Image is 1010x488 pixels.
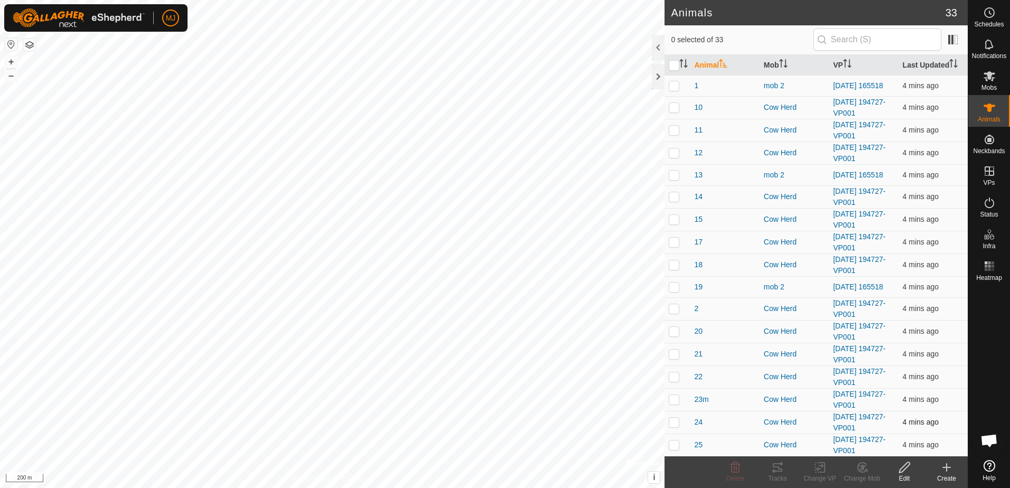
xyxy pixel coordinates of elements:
[764,125,825,136] div: Cow Herd
[981,85,997,91] span: Mobs
[813,29,941,51] input: Search (S)
[694,147,703,158] span: 12
[764,349,825,360] div: Cow Herd
[903,215,939,223] span: 7 Oct 2025, 12:40 pm
[833,143,885,163] a: [DATE] 194727-VP001
[983,475,996,481] span: Help
[694,303,698,314] span: 2
[833,255,885,275] a: [DATE] 194727-VP001
[726,475,745,482] span: Delete
[833,299,885,318] a: [DATE] 194727-VP001
[833,210,885,229] a: [DATE] 194727-VP001
[903,440,939,449] span: 7 Oct 2025, 12:40 pm
[779,61,788,69] p-sorticon: Activate to sort
[833,412,885,432] a: [DATE] 194727-VP001
[833,171,883,179] a: [DATE] 165518
[833,232,885,252] a: [DATE] 194727-VP001
[903,192,939,201] span: 7 Oct 2025, 12:40 pm
[764,214,825,225] div: Cow Herd
[13,8,145,27] img: Gallagher Logo
[833,390,885,409] a: [DATE] 194727-VP001
[694,371,703,382] span: 22
[5,38,17,51] button: Reset Map
[833,81,883,90] a: [DATE] 165518
[976,275,1002,281] span: Heatmap
[833,322,885,341] a: [DATE] 194727-VP001
[968,456,1010,485] a: Help
[694,439,703,451] span: 25
[694,281,703,293] span: 19
[764,417,825,428] div: Cow Herd
[972,53,1006,59] span: Notifications
[973,148,1005,154] span: Neckbands
[671,34,813,45] span: 0 selected of 33
[679,61,688,69] p-sorticon: Activate to sort
[764,259,825,270] div: Cow Herd
[903,103,939,111] span: 7 Oct 2025, 12:40 pm
[833,344,885,364] a: [DATE] 194727-VP001
[764,303,825,314] div: Cow Herd
[903,171,939,179] span: 7 Oct 2025, 12:40 pm
[166,13,176,24] span: MJ
[694,125,703,136] span: 11
[903,304,939,313] span: 7 Oct 2025, 12:40 pm
[719,61,727,69] p-sorticon: Activate to sort
[764,326,825,337] div: Cow Herd
[653,473,655,482] span: i
[903,238,939,246] span: 7 Oct 2025, 12:40 pm
[983,180,995,186] span: VPs
[925,474,968,483] div: Create
[764,371,825,382] div: Cow Herd
[671,6,945,19] h2: Animals
[764,237,825,248] div: Cow Herd
[694,170,703,181] span: 13
[833,98,885,117] a: [DATE] 194727-VP001
[694,259,703,270] span: 18
[764,102,825,113] div: Cow Herd
[694,237,703,248] span: 17
[899,55,968,76] th: Last Updated
[764,439,825,451] div: Cow Herd
[694,191,703,202] span: 14
[648,472,660,483] button: i
[980,211,998,218] span: Status
[903,81,939,90] span: 7 Oct 2025, 12:40 pm
[694,394,708,405] span: 23m
[903,372,939,381] span: 7 Oct 2025, 12:40 pm
[903,327,939,335] span: 7 Oct 2025, 12:40 pm
[694,102,703,113] span: 10
[694,80,698,91] span: 1
[23,39,36,51] button: Map Layers
[833,367,885,387] a: [DATE] 194727-VP001
[841,474,883,483] div: Change Mob
[978,116,1000,123] span: Animals
[833,187,885,207] a: [DATE] 194727-VP001
[764,394,825,405] div: Cow Herd
[694,214,703,225] span: 15
[983,243,995,249] span: Infra
[949,61,958,69] p-sorticon: Activate to sort
[690,55,759,76] th: Animal
[756,474,799,483] div: Tracks
[343,474,374,484] a: Contact Us
[946,5,957,21] span: 33
[694,349,703,360] span: 21
[5,69,17,82] button: –
[694,326,703,337] span: 20
[903,418,939,426] span: 7 Oct 2025, 12:40 pm
[843,61,852,69] p-sorticon: Activate to sort
[833,120,885,140] a: [DATE] 194727-VP001
[764,170,825,181] div: mob 2
[974,21,1004,27] span: Schedules
[694,417,703,428] span: 24
[829,55,898,76] th: VP
[903,148,939,157] span: 7 Oct 2025, 12:40 pm
[764,147,825,158] div: Cow Herd
[903,260,939,269] span: 7 Oct 2025, 12:40 pm
[833,435,885,455] a: [DATE] 194727-VP001
[760,55,829,76] th: Mob
[974,425,1005,456] div: Open chat
[799,474,841,483] div: Change VP
[883,474,925,483] div: Edit
[764,80,825,91] div: mob 2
